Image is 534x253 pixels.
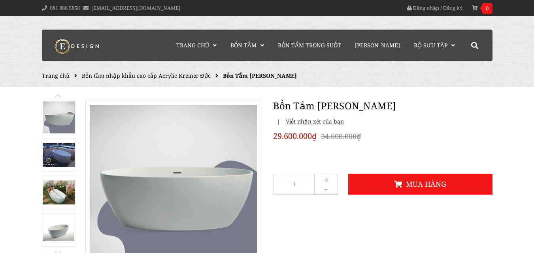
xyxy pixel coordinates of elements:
span: [PERSON_NAME] [355,41,400,49]
a: Bồn Tắm Trong Suốt [272,30,347,61]
span: Bồn Tắm Trong Suốt [278,41,341,49]
span: Trang chủ [176,41,209,49]
a: 081 886 5858 [50,4,80,11]
span: Viết nhận xét của bạn [282,118,344,125]
button: Mua hàng [348,174,492,195]
span: Bồn Tắm [PERSON_NAME] [223,72,297,79]
a: Trang chủ [170,30,223,61]
img: Bồn Tắm Darwin Kreiner [43,219,75,241]
img: logo Kreiner Germany - Edesign Interior [48,38,107,54]
img: Bồn Tắm Nhập Khẩu Darwin [43,143,75,167]
span: 29.600.000₫ [273,130,317,142]
span: | [277,118,280,125]
del: 34.800.000₫ [321,131,361,141]
span: / [440,4,442,11]
button: - [314,183,338,195]
img: Bồn Tắm Darwin Kreiner [43,180,75,204]
a: [PERSON_NAME] [349,30,406,61]
a: Bồn Tắm [225,30,270,61]
button: + [314,174,338,185]
h1: Bồn Tắm [PERSON_NAME] [273,99,492,113]
a: Bộ Sưu Tập [408,30,461,61]
a: [EMAIL_ADDRESS][DOMAIN_NAME] [91,4,181,11]
span: Bồn Tắm [230,41,257,49]
a: Trang chủ [42,72,70,79]
span: Bộ Sưu Tập [414,41,447,49]
img: Bồn Tắm Darwin Kreiner [43,101,75,133]
span: 0 [482,3,492,14]
a: Bồn tắm nhập khẩu cao cấp Acrylic Kreiner Đức [82,72,211,79]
